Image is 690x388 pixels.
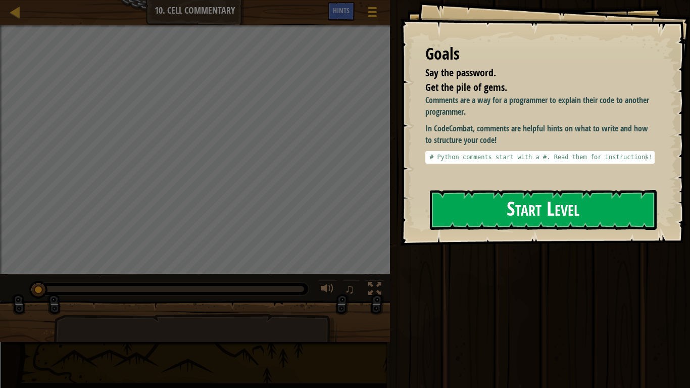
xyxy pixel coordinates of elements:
[4,4,686,13] div: Sort A > Z
[4,40,686,50] div: Options
[360,2,385,26] button: Show game menu
[333,6,350,15] span: Hints
[4,31,686,40] div: Delete
[4,68,686,77] div: Move To ...
[4,50,686,59] div: Sign out
[425,66,496,79] span: Say the password.
[413,66,652,80] li: Say the password.
[425,94,655,118] p: Comments are a way for a programmer to explain their code to another programmer.
[342,280,360,301] button: ♫
[430,190,657,230] button: Start Level
[425,123,655,146] p: In CodeCombat, comments are helpful hints on what to write and how to structure your code!
[425,42,655,66] div: Goals
[365,280,385,301] button: Toggle fullscreen
[4,13,686,22] div: Sort New > Old
[413,80,652,95] li: Get the pile of gems.
[317,280,337,301] button: Adjust volume
[4,59,686,68] div: Rename
[344,281,355,297] span: ♫
[425,80,507,94] span: Get the pile of gems.
[4,22,686,31] div: Move To ...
